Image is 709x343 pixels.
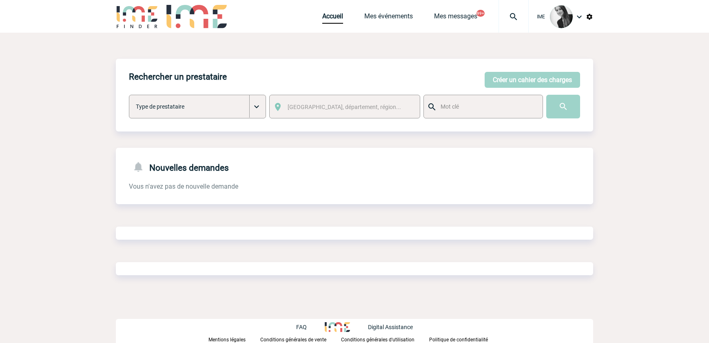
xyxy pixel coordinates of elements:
a: FAQ [296,323,325,330]
img: 101050-0.jpg [550,5,573,28]
h4: Nouvelles demandes [129,161,229,173]
input: Mot clé [439,101,535,112]
a: Mes messages [434,12,477,24]
p: Conditions générales de vente [260,337,326,343]
span: IME [537,14,545,20]
a: Mentions légales [208,335,260,343]
span: [GEOGRAPHIC_DATA], département, région... [288,104,401,110]
img: IME-Finder [116,5,158,28]
p: Mentions légales [208,337,246,343]
a: Mes événements [364,12,413,24]
p: FAQ [296,324,307,330]
p: Conditions générales d'utilisation [341,337,414,343]
img: http://www.idealmeetingsevents.fr/ [325,322,350,332]
input: Submit [546,95,580,118]
img: notifications-24-px-g.png [132,161,149,173]
a: Politique de confidentialité [429,335,501,343]
p: Politique de confidentialité [429,337,488,343]
a: Conditions générales d'utilisation [341,335,429,343]
p: Digital Assistance [368,324,413,330]
a: Accueil [322,12,343,24]
a: Conditions générales de vente [260,335,341,343]
button: 99+ [476,10,485,17]
span: Vous n'avez pas de nouvelle demande [129,183,238,190]
h4: Rechercher un prestataire [129,72,227,82]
